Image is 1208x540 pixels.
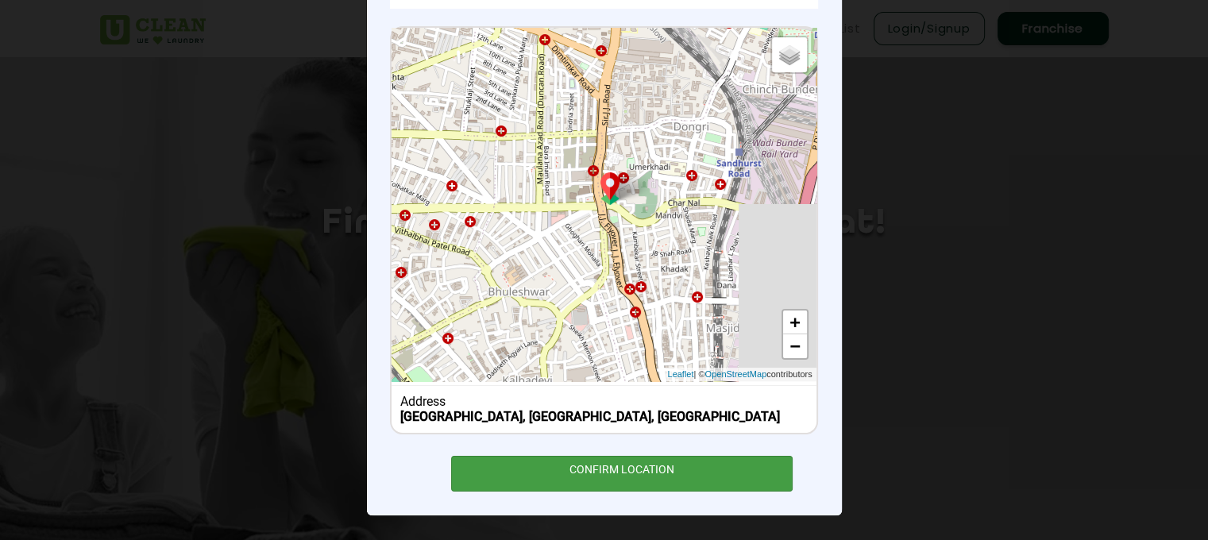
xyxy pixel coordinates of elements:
[400,409,780,424] b: [GEOGRAPHIC_DATA], [GEOGRAPHIC_DATA], [GEOGRAPHIC_DATA]
[667,368,693,381] a: Leaflet
[772,37,807,72] a: Layers
[704,368,766,381] a: OpenStreetMap
[783,310,807,334] a: Zoom in
[663,368,816,381] div: | © contributors
[451,456,793,492] div: CONFIRM LOCATION
[783,334,807,358] a: Zoom out
[400,394,808,409] div: Address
